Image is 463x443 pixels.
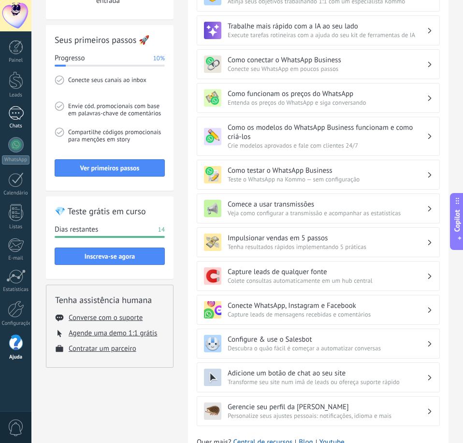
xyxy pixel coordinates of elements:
[228,369,427,378] h3: Adicione um botão de chat ao seu site
[452,210,462,232] span: Copilot
[2,354,30,360] div: Ajuda
[55,225,98,235] span: Dias restantes
[55,34,165,46] h2: Seus primeiros passos 🚀
[228,175,427,183] span: Teste o WhatsApp na Kommo — sem configuração
[228,335,427,344] h3: Configure & use o Salesbot
[2,92,30,98] div: Leads
[69,329,157,338] button: Agende uma demo 1:1 grátis
[228,200,427,209] h3: Comece a usar transmissões
[228,141,427,150] span: Crie modelos aprovados e fale com clientes 24/7
[228,123,427,141] h3: Como os modelos do WhatsApp Business funcionam e como criá-los
[2,320,30,327] div: Configurações
[228,166,427,175] h3: Como testar o WhatsApp Business
[55,205,165,217] h2: 💎 Teste grátis em curso
[228,65,427,73] span: Conecte seu WhatsApp em poucos passos
[69,313,143,322] button: Converse com o suporte
[153,54,165,63] span: 10%
[228,89,427,98] h3: Como funcionam os preços do WhatsApp
[85,253,135,260] span: Inscreva-se agora
[55,159,165,177] button: Ver primeiros passos
[228,301,427,310] h3: Conecte WhatsApp, Instagram e Facebook
[2,155,29,165] div: WhatsApp
[228,378,427,386] span: Transforme seu site num imã de leads ou ofereça suporte rápido
[2,123,30,129] div: Chats
[68,101,165,127] span: Envie cód. promocionais com base em palavras-chave de comentários
[228,22,427,31] h3: Trabalhe mais rápido com a IA ao seu lado
[228,310,427,318] span: Capture leads de mensagens recebidas e comentários
[228,412,427,420] span: Personalize seus ajustes pessoais: notificações, idioma e mais
[2,224,30,230] div: Listas
[55,54,85,63] span: Progresso
[228,55,427,65] h3: Como conectar o WhatsApp Business
[2,57,30,64] div: Painel
[69,344,136,353] button: Contratar um parceiro
[2,255,30,262] div: E-mail
[68,75,165,101] span: Conecte seus canais ao inbox
[158,225,165,235] span: 14
[228,267,427,277] h3: Capture leads de qualquer fonte
[2,190,30,196] div: Calendário
[80,165,140,171] span: Ver primeiros passos
[228,402,427,412] h3: Gerencie seu perfil da [PERSON_NAME]
[55,294,164,306] h2: Tenha assistência humana
[2,287,30,293] div: Estatísticas
[228,98,427,107] span: Entenda os preços do WhatsApp e siga conversando
[228,209,427,217] span: Veja como configurar a transmissão e acompanhar as estatísticas
[228,234,427,243] h3: Impulsionar vendas em 5 passos
[228,344,427,352] span: Descubra o quão fácil é começar a automatizar conversas
[55,248,165,265] button: Inscreva-se agora
[228,277,427,285] span: Colete consultas automaticamente em um hub central
[228,243,427,251] span: Tenha resultados rápidos implementando 5 práticas
[228,31,427,39] span: Execute tarefas rotineiras com a ajuda do seu kit de ferramentas de IA
[68,127,165,153] span: Compartilhe códigos promocionais para menções em story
